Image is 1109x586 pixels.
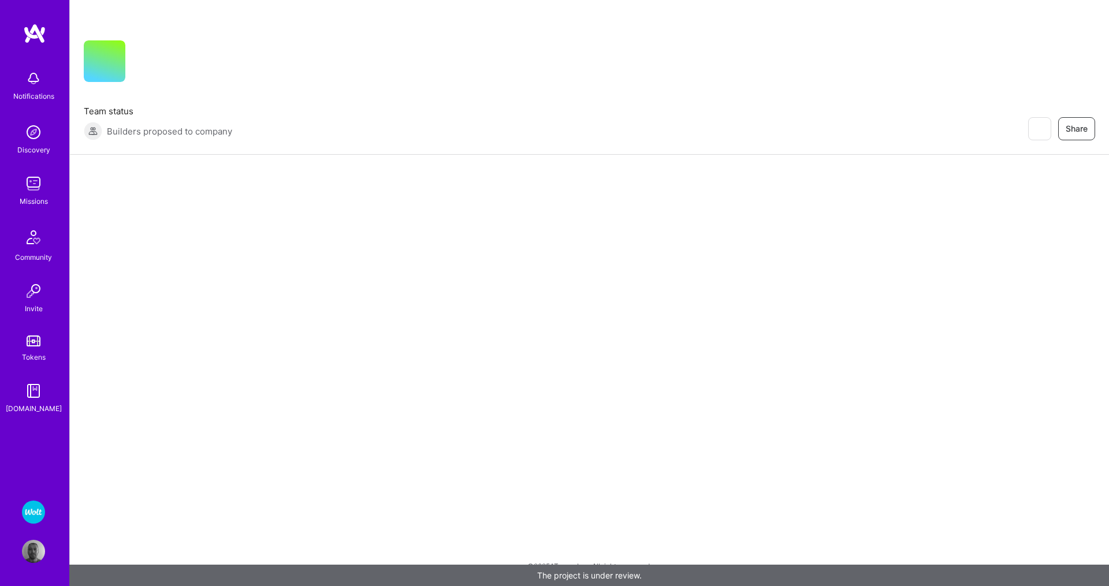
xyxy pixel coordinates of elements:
img: Wolt - Fintech: Payments Expansion Team [22,501,45,524]
button: Share [1058,117,1095,140]
div: Community [15,251,52,263]
div: Discovery [17,144,50,156]
a: Wolt - Fintech: Payments Expansion Team [19,501,48,524]
img: User Avatar [22,540,45,563]
div: Invite [25,303,43,315]
div: Notifications [13,90,54,102]
i: icon EyeClosed [1034,124,1044,133]
img: bell [22,67,45,90]
img: guide book [22,379,45,402]
img: teamwork [22,172,45,195]
a: User Avatar [19,540,48,563]
span: Team status [84,105,232,117]
img: Community [20,223,47,251]
img: tokens [27,335,40,346]
div: Tokens [22,351,46,363]
div: The project is under review. [69,565,1109,586]
img: Builders proposed to company [84,122,102,140]
div: Missions [20,195,48,207]
img: Invite [22,279,45,303]
span: Builders proposed to company [107,125,232,137]
img: logo [23,23,46,44]
div: [DOMAIN_NAME] [6,402,62,415]
img: discovery [22,121,45,144]
i: icon CompanyGray [139,59,148,68]
span: Share [1066,123,1088,135]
